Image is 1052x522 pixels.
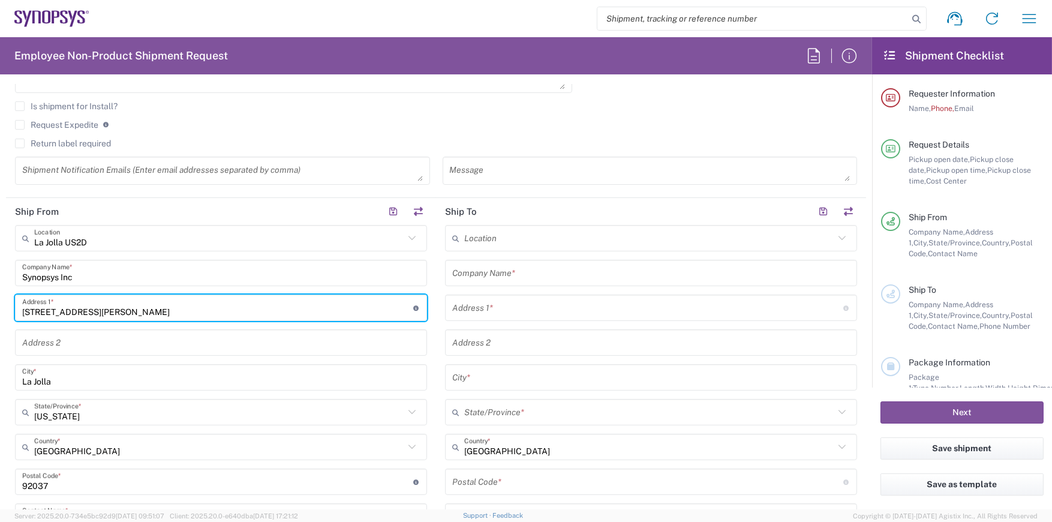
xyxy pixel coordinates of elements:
h2: Shipment Checklist [883,49,1004,63]
span: Name, [909,104,931,113]
button: Next [880,401,1044,424]
label: Is shipment for Install? [15,101,118,111]
span: Ship From [909,212,947,222]
button: Save as template [880,473,1044,496]
span: Ship To [909,285,936,295]
span: [DATE] 17:21:12 [253,512,298,520]
span: Cost Center [926,176,967,185]
span: Height, [1008,383,1033,392]
button: Save shipment [880,437,1044,460]
span: Type, [913,383,931,392]
span: Contact Name [928,249,978,258]
span: Pickup open time, [926,166,987,175]
h2: Ship To [445,206,477,218]
span: [DATE] 09:51:07 [116,512,164,520]
span: Email [954,104,974,113]
span: Package Information [909,358,990,367]
span: City, [913,238,928,247]
span: Requester Information [909,89,995,98]
input: Shipment, tracking or reference number [597,7,908,30]
label: Return label required [15,139,111,148]
span: Pickup open date, [909,155,970,164]
span: City, [913,311,928,320]
span: Country, [982,238,1011,247]
h2: Employee Non-Product Shipment Request [14,49,228,63]
span: Length, [960,383,985,392]
span: Contact Name, [928,322,979,331]
span: Number, [931,383,960,392]
span: State/Province, [928,311,982,320]
span: Width, [985,383,1008,392]
span: Country, [982,311,1011,320]
span: Server: 2025.20.0-734e5bc92d9 [14,512,164,520]
span: Phone, [931,104,954,113]
a: Feedback [492,512,523,519]
span: Phone Number [979,322,1030,331]
a: Support [463,512,493,519]
span: State/Province, [928,238,982,247]
span: Copyright © [DATE]-[DATE] Agistix Inc., All Rights Reserved [853,511,1038,521]
span: Request Details [909,140,969,149]
span: Package 1: [909,373,939,392]
span: Company Name, [909,227,965,236]
h2: Ship From [15,206,59,218]
span: Client: 2025.20.0-e640dba [170,512,298,520]
span: Company Name, [909,300,965,309]
label: Request Expedite [15,120,98,130]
